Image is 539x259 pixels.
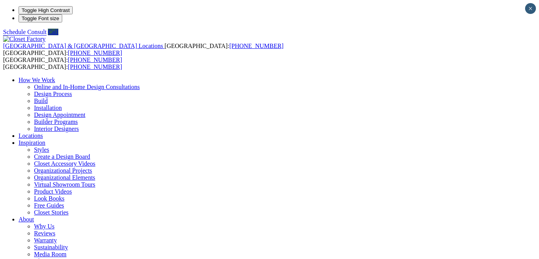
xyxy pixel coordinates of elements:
[34,251,66,257] a: Media Room
[34,146,49,153] a: Styles
[68,57,122,63] a: [PHONE_NUMBER]
[3,29,46,35] a: Schedule Consult
[34,244,68,250] a: Sustainability
[3,43,165,49] a: [GEOGRAPHIC_DATA] & [GEOGRAPHIC_DATA] Locations
[34,153,90,160] a: Create a Design Board
[19,132,43,139] a: Locations
[34,174,95,181] a: Organizational Elements
[34,223,54,230] a: Why Us
[34,181,95,188] a: Virtual Showroom Tours
[34,209,68,216] a: Closet Stories
[34,125,79,132] a: Interior Designers
[34,111,85,118] a: Design Appointment
[19,77,55,83] a: How We Work
[3,57,122,70] span: [GEOGRAPHIC_DATA]: [GEOGRAPHIC_DATA]:
[22,7,70,13] span: Toggle High Contrast
[34,188,72,195] a: Product Videos
[34,237,57,244] a: Warranty
[3,43,163,49] span: [GEOGRAPHIC_DATA] & [GEOGRAPHIC_DATA] Locations
[19,14,62,22] button: Toggle Font size
[19,139,45,146] a: Inspiration
[19,6,73,14] button: Toggle High Contrast
[48,29,58,35] a: Call
[229,43,283,49] a: [PHONE_NUMBER]
[34,105,62,111] a: Installation
[68,50,122,56] a: [PHONE_NUMBER]
[34,195,65,202] a: Look Books
[34,98,48,104] a: Build
[68,63,122,70] a: [PHONE_NUMBER]
[3,36,46,43] img: Closet Factory
[19,216,34,223] a: About
[34,160,95,167] a: Closet Accessory Videos
[34,91,72,97] a: Design Process
[34,202,64,209] a: Free Guides
[3,43,284,56] span: [GEOGRAPHIC_DATA]: [GEOGRAPHIC_DATA]:
[34,167,92,174] a: Organizational Projects
[34,84,140,90] a: Online and In-Home Design Consultations
[22,15,59,21] span: Toggle Font size
[34,118,78,125] a: Builder Programs
[34,230,55,237] a: Reviews
[525,3,536,14] button: Close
